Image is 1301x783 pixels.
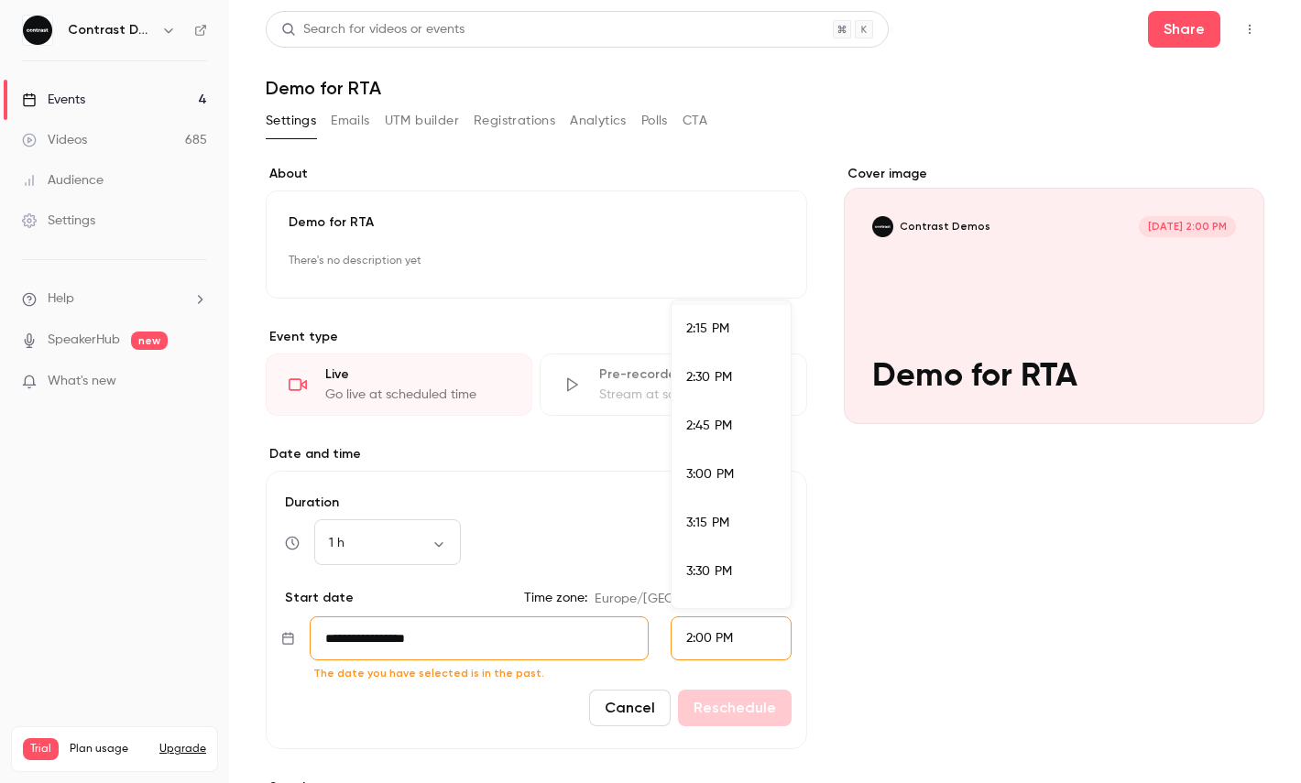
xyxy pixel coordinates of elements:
[686,565,732,578] span: 3:30 PM
[686,468,734,481] span: 3:00 PM
[686,517,729,529] span: 3:15 PM
[686,371,732,384] span: 2:30 PM
[686,419,732,432] span: 2:45 PM
[686,322,729,335] span: 2:15 PM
